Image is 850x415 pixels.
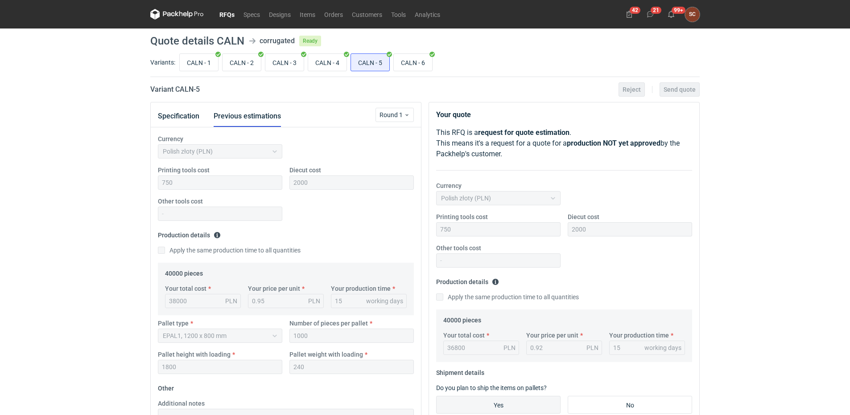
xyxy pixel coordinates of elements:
[265,53,304,71] label: CALN - 3
[623,86,641,93] span: Reject
[622,7,636,21] button: 42
[410,9,445,20] a: Analytics
[443,313,481,324] legend: 40000 pieces
[478,128,569,137] strong: request for quote estimation
[308,297,320,305] div: PLN
[567,139,660,147] strong: production NOT yet approved
[158,319,189,328] label: Pallet type
[436,212,488,221] label: Printing tools cost
[179,53,219,71] label: CALN - 1
[366,297,403,305] div: working days
[165,266,203,277] legend: 40000 pieces
[393,53,433,71] label: CALN - 6
[150,58,175,67] label: Variants:
[215,9,239,20] a: RFQs
[568,212,599,221] label: Diecut cost
[289,319,368,328] label: Number of pieces per pallet
[299,36,321,46] span: Ready
[503,343,516,352] div: PLN
[320,9,347,20] a: Orders
[165,284,206,293] label: Your total cost
[295,9,320,20] a: Items
[158,350,231,359] label: Pallet height with loading
[436,293,579,301] label: Apply the same production time to all quantities
[158,381,174,392] legend: Other
[436,110,471,119] strong: Your quote
[158,166,210,175] label: Printing tools cost
[150,9,204,20] svg: Packhelp Pro
[643,7,657,21] button: 21
[158,197,203,206] label: Other tools cost
[436,366,484,376] legend: Shipment details
[308,53,347,71] label: CALN - 4
[331,284,391,293] label: Your production time
[436,275,499,285] legend: Production details
[260,36,295,46] div: corrugated
[380,110,404,119] span: Round 1
[644,343,681,352] div: working days
[158,246,301,255] label: Apply the same production time to all quantities
[225,297,237,305] div: PLN
[150,36,244,46] h1: Quote details CALN
[289,350,363,359] label: Pallet weight with loading
[150,84,200,95] h2: Variant CALN - 5
[239,9,264,20] a: Specs
[609,331,669,340] label: Your production time
[664,7,678,21] button: 99+
[264,9,295,20] a: Designs
[158,399,205,408] label: Additional notes
[664,86,696,93] span: Send quote
[214,106,281,127] button: Previous estimations
[158,134,183,143] label: Currency
[685,7,700,22] div: Sylwia Cichórz
[158,106,199,127] button: Specification
[526,331,578,340] label: Your price per unit
[289,166,321,175] label: Diecut cost
[158,228,221,239] legend: Production details
[222,53,261,71] label: CALN - 2
[619,82,645,97] button: Reject
[660,82,700,97] button: Send quote
[387,9,410,20] a: Tools
[436,244,481,252] label: Other tools cost
[351,53,390,71] label: CALN - 5
[347,9,387,20] a: Customers
[436,384,547,391] label: Do you plan to ship the items on pallets?
[586,343,598,352] div: PLN
[685,7,700,22] button: SC
[443,331,485,340] label: Your total cost
[436,181,462,190] label: Currency
[436,127,692,159] p: This RFQ is a . This means it's a request for a quote for a by the Packhelp's customer.
[248,284,300,293] label: Your price per unit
